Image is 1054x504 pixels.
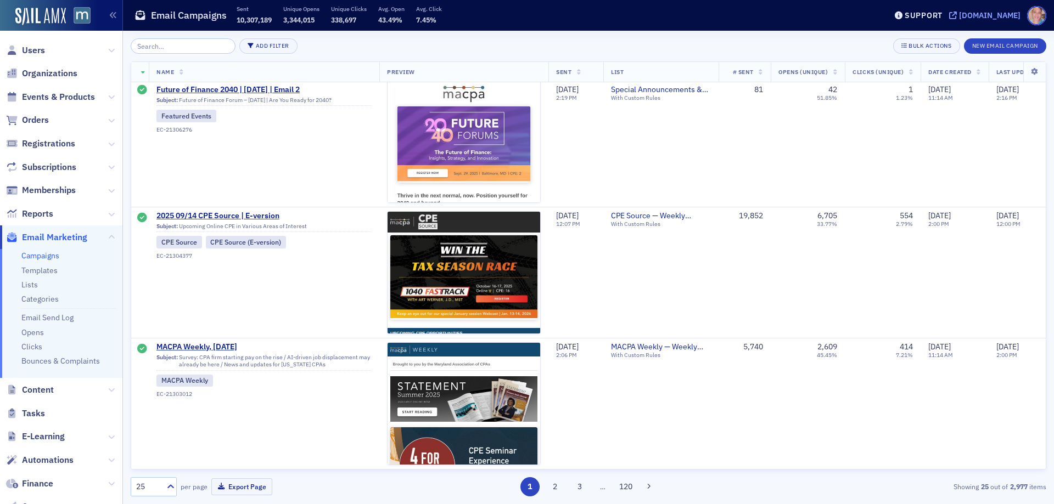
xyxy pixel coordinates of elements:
[21,294,59,304] a: Categories
[156,390,372,398] div: EC-21303012
[996,84,1019,94] span: [DATE]
[156,342,372,352] a: MACPA Weekly, [DATE]
[283,5,319,13] p: Unique Opens
[996,342,1019,352] span: [DATE]
[817,211,837,221] div: 6,705
[66,7,91,26] a: View Homepage
[726,211,763,221] div: 19,852
[156,375,213,387] div: MACPA Weekly
[156,97,178,104] span: Subject:
[556,94,577,102] time: 2:19 PM
[22,91,95,103] span: Events & Products
[181,482,208,491] label: per page
[6,454,74,466] a: Automations
[896,95,913,102] div: 1.23%
[556,342,579,352] span: [DATE]
[156,354,178,368] span: Subject:
[6,478,53,490] a: Finance
[817,352,837,359] div: 45.45%
[1008,482,1029,491] strong: 2,977
[556,211,579,220] span: [DATE]
[237,15,272,24] span: 10,307,189
[21,356,100,366] a: Bounces & Complaints
[928,351,953,359] time: 11:14 AM
[239,38,298,54] button: Add Filter
[22,208,53,220] span: Reports
[211,478,272,495] button: Export Page
[74,7,91,24] img: SailAMX
[545,477,564,496] button: 2
[22,478,53,490] span: Finance
[1027,6,1046,25] span: Profile
[6,208,53,220] a: Reports
[949,12,1024,19] button: [DOMAIN_NAME]
[611,68,624,76] span: List
[778,68,828,76] span: Opens (Unique)
[996,94,1017,102] time: 2:16 PM
[611,342,711,352] a: MACPA Weekly — Weekly Newsletter (for members only)
[611,352,711,359] div: With Custom Rules
[22,231,87,243] span: Email Marketing
[556,220,580,228] time: 12:07 PM
[156,110,216,122] div: Featured Events
[733,68,754,76] span: # Sent
[137,344,147,355] div: Sent
[817,342,837,352] div: 2,609
[6,231,87,243] a: Email Marketing
[156,223,178,230] span: Subject:
[283,15,315,24] span: 3,344,015
[237,5,272,13] p: Sent
[21,280,38,290] a: Lists
[156,223,372,233] div: Upcoming Online CPE in Various Areas of Interest
[896,352,913,359] div: 7.21%
[520,477,540,496] button: 1
[6,91,95,103] a: Events & Products
[156,252,372,259] div: EC-21304377
[387,68,415,76] span: Preview
[137,85,147,96] div: Sent
[156,85,372,95] a: Future of Finance 2040 | [DATE] | Email 2
[21,251,59,261] a: Campaigns
[979,482,990,491] strong: 25
[331,5,367,13] p: Unique Clicks
[21,265,58,275] a: Templates
[726,85,763,95] div: 81
[996,220,1021,228] time: 12:00 PM
[900,342,913,352] div: 414
[896,220,913,228] div: 2.79%
[928,68,971,76] span: Date Created
[611,220,711,228] div: With Custom Rules
[22,454,74,466] span: Automations
[556,351,577,359] time: 2:06 PM
[22,384,54,396] span: Content
[378,5,405,13] p: Avg. Open
[156,211,372,221] a: 2025 09/14 CPE Source | E-version
[6,407,45,420] a: Tasks
[22,161,76,173] span: Subscriptions
[22,114,49,126] span: Orders
[611,211,711,221] a: CPE Source — Weekly Upcoming CPE Course List
[570,477,590,496] button: 3
[137,213,147,224] div: Sent
[6,431,65,443] a: E-Learning
[853,68,904,76] span: Clicks (Unique)
[22,184,76,196] span: Memberships
[616,477,636,496] button: 120
[928,94,953,102] time: 11:14 AM
[928,84,951,94] span: [DATE]
[6,184,76,196] a: Memberships
[611,95,711,102] div: With Custom Rules
[828,85,837,95] div: 42
[22,67,77,80] span: Organizations
[22,138,75,150] span: Registrations
[749,482,1046,491] div: Showing out of items
[15,8,66,25] img: SailAMX
[136,481,160,492] div: 25
[156,126,372,133] div: EC-21306276
[6,44,45,56] a: Users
